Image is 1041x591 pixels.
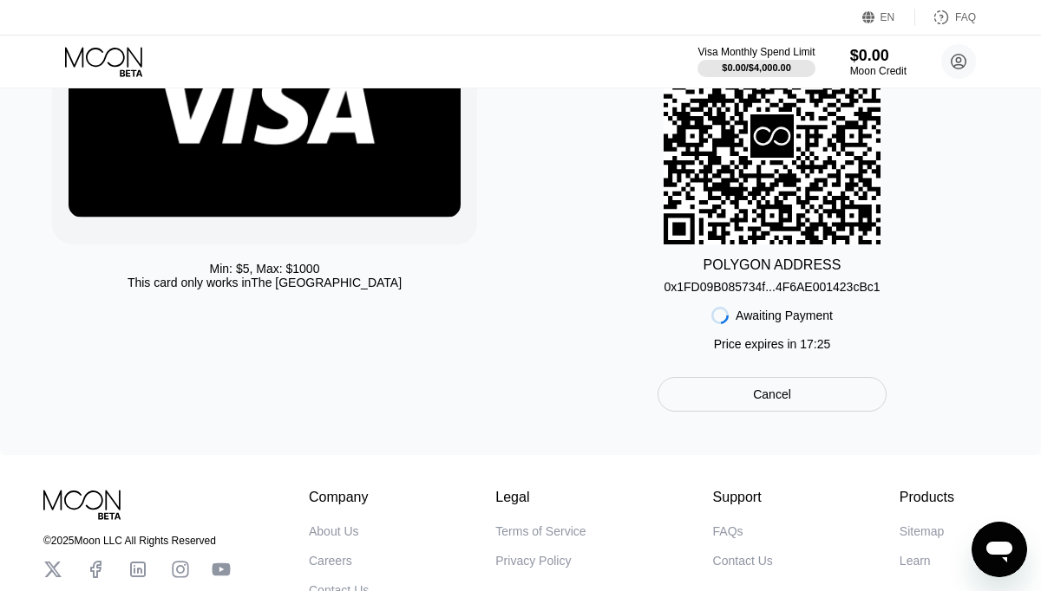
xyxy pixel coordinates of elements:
[309,490,369,505] div: Company
[900,524,944,538] div: Sitemap
[862,9,915,26] div: EN
[210,262,320,276] div: Min: $ 5 , Max: $ 1000
[722,62,791,73] div: $0.00 / $4,000.00
[915,9,976,26] div: FAQ
[704,257,841,273] div: POLYGON ADDRESS
[850,65,907,77] div: Moon Credit
[850,47,907,65] div: $0.00
[697,46,815,77] div: Visa Monthly Spend Limit$0.00/$4,000.00
[309,554,352,568] div: Careers
[713,490,773,505] div: Support
[713,524,743,538] div: FAQs
[900,490,954,505] div: Products
[495,554,571,568] div: Privacy Policy
[900,554,931,568] div: Learn
[881,11,895,23] div: EN
[495,524,586,538] div: Terms of Service
[713,554,773,568] div: Contact Us
[664,280,880,294] div: 0x1FD09B085734f...4F6AE001423cBc1
[309,524,359,538] div: About Us
[753,386,791,402] div: Cancel
[736,308,833,322] div: Awaiting Payment
[850,47,907,77] div: $0.00Moon Credit
[972,522,1027,577] iframe: Button to launch messaging window
[43,535,231,547] div: © 2025 Moon LLC All Rights Reserved
[800,337,830,351] span: 17 : 25
[714,337,831,351] div: Price expires in
[955,11,976,23] div: FAQ
[658,377,887,412] div: Cancel
[128,276,402,289] div: This card only works in The [GEOGRAPHIC_DATA]
[697,46,815,58] div: Visa Monthly Spend Limit
[495,490,586,505] div: Legal
[664,273,880,294] div: 0x1FD09B085734f...4F6AE001423cBc1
